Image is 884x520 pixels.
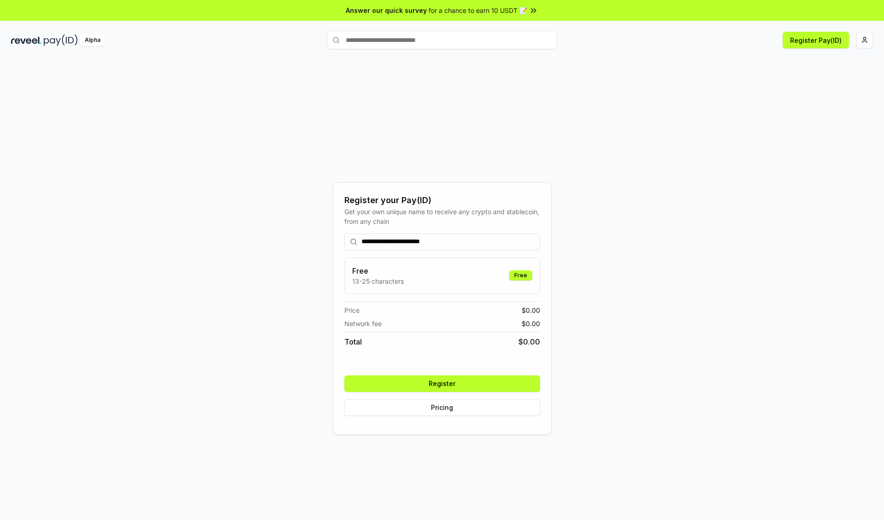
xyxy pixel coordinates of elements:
[522,305,540,315] span: $ 0.00
[783,32,849,48] button: Register Pay(ID)
[11,35,42,46] img: reveel_dark
[346,6,427,15] span: Answer our quick survey
[344,399,540,416] button: Pricing
[429,6,527,15] span: for a chance to earn 10 USDT 📝
[344,194,540,207] div: Register your Pay(ID)
[352,265,404,276] h3: Free
[344,336,362,347] span: Total
[80,35,105,46] div: Alpha
[352,276,404,286] p: 13-25 characters
[522,319,540,328] span: $ 0.00
[509,270,532,280] div: Free
[518,336,540,347] span: $ 0.00
[44,35,78,46] img: pay_id
[344,305,360,315] span: Price
[344,319,382,328] span: Network fee
[344,207,540,226] div: Get your own unique name to receive any crypto and stablecoin, from any chain
[344,375,540,392] button: Register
